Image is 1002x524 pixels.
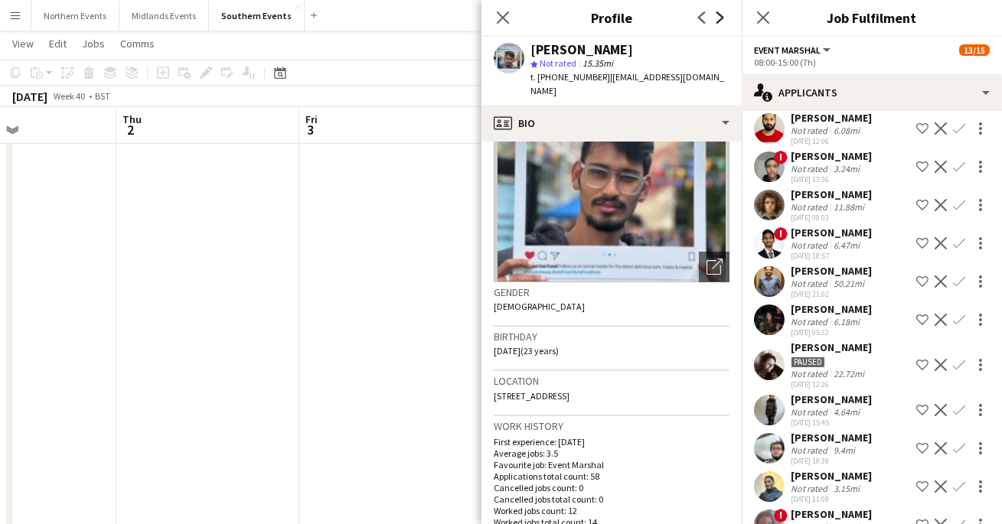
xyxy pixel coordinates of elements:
div: [DATE] 18:39 [791,456,872,466]
span: | [EMAIL_ADDRESS][DOMAIN_NAME] [530,71,724,96]
p: Applications total count: 58 [494,470,729,482]
div: Not rated [791,316,831,327]
span: Comms [120,37,155,50]
span: 15.35mi [579,57,616,69]
div: Not rated [791,239,831,251]
div: [PERSON_NAME] [791,507,872,521]
button: Event Marshal [754,44,833,56]
div: [DATE] 08:03 [791,213,872,223]
span: t. [PHONE_NUMBER] [530,71,610,83]
span: View [12,37,34,50]
div: [PERSON_NAME] [791,340,872,354]
div: [PERSON_NAME] [791,111,872,125]
span: Thu [122,112,142,126]
div: Not rated [791,368,831,379]
div: [DATE] 05:32 [791,327,872,337]
div: 6.47mi [831,239,863,251]
div: 6.18mi [831,316,863,327]
div: Not rated [791,278,831,289]
h3: Birthday [494,330,729,343]
div: 11.88mi [831,201,867,213]
div: Bio [481,105,742,142]
h3: Gender [494,285,729,299]
div: [DATE] 18:57 [791,251,872,261]
div: [DATE] 21:02 [791,289,872,299]
span: 2 [120,121,142,138]
p: Average jobs: 3.5 [494,448,729,459]
h3: Profile [481,8,742,28]
div: Paused [791,356,825,368]
div: [PERSON_NAME] [791,302,872,316]
a: Jobs [76,34,111,54]
span: Fri [305,112,318,126]
div: [DATE] 12:26 [791,379,872,389]
div: Applicants [742,74,1002,111]
div: [PERSON_NAME] [791,149,872,163]
button: Southern Events [209,1,305,31]
div: [PERSON_NAME] [791,431,872,444]
p: Favourite job: Event Marshal [494,459,729,470]
div: 6.08mi [831,125,863,136]
p: Worked jobs count: 12 [494,505,729,516]
div: 3.24mi [831,163,863,174]
h3: Location [494,374,729,388]
p: Cancelled jobs count: 0 [494,482,729,493]
img: Crew avatar or photo [494,53,729,282]
span: Event Marshal [754,44,821,56]
div: Not rated [791,125,831,136]
a: Edit [43,34,73,54]
div: BST [95,90,110,102]
div: Not rated [791,201,831,213]
p: First experience: [DATE] [494,436,729,448]
h3: Job Fulfilment [742,8,1002,28]
span: Jobs [82,37,105,50]
span: ! [774,151,788,164]
div: [DATE] 15:45 [791,418,872,428]
button: Northern Events [31,1,119,31]
span: Edit [49,37,67,50]
span: [STREET_ADDRESS] [494,390,570,402]
div: [DATE] 11:09 [791,494,872,504]
span: Week 40 [51,90,89,102]
a: View [6,34,40,54]
h3: Work history [494,419,729,433]
span: [DEMOGRAPHIC_DATA] [494,301,585,312]
div: 22.72mi [831,368,867,379]
span: 13/15 [959,44,990,56]
div: [PERSON_NAME] [791,226,872,239]
div: [PERSON_NAME] [530,43,633,57]
span: [DATE] (23 years) [494,345,559,356]
div: [PERSON_NAME] [791,264,872,278]
div: [DATE] 12:06 [791,136,872,146]
div: [PERSON_NAME] [791,187,872,201]
div: Not rated [791,444,831,456]
div: [PERSON_NAME] [791,469,872,483]
div: [PERSON_NAME] [791,392,872,406]
p: Cancelled jobs total count: 0 [494,493,729,505]
div: 9.4mi [831,444,858,456]
span: 3 [303,121,318,138]
div: [DATE] [12,89,47,104]
div: Open photos pop-in [699,252,729,282]
div: 08:00-15:00 (7h) [754,57,990,68]
div: [DATE] 13:36 [791,174,872,184]
button: Midlands Events [119,1,209,31]
div: 50.21mi [831,278,867,289]
a: Comms [114,34,161,54]
span: ! [774,227,788,241]
div: Not rated [791,483,831,494]
div: 3.15mi [831,483,863,494]
div: Not rated [791,406,831,418]
span: Not rated [540,57,576,69]
div: Not rated [791,163,831,174]
div: 4.64mi [831,406,863,418]
span: ! [774,509,788,522]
